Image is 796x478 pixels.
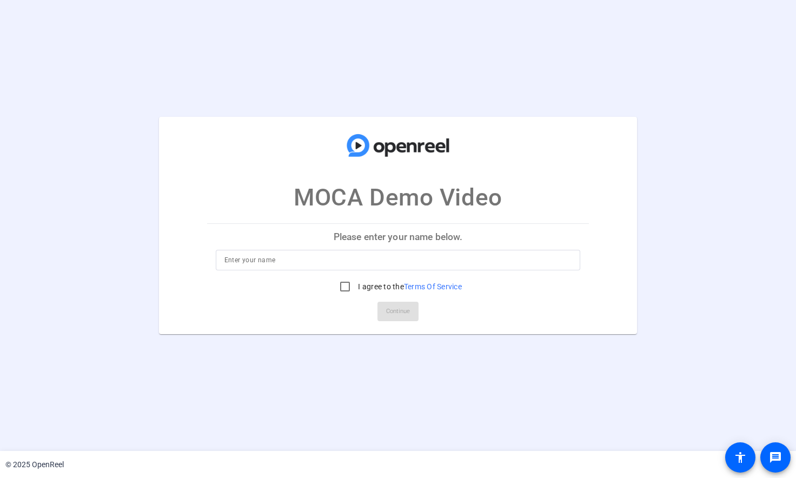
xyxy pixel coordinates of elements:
[207,224,589,250] p: Please enter your name below.
[769,451,782,464] mat-icon: message
[224,254,572,267] input: Enter your name
[734,451,747,464] mat-icon: accessibility
[356,281,462,292] label: I agree to the
[344,128,452,163] img: company-logo
[294,180,502,215] p: MOCA Demo Video
[404,282,462,291] a: Terms Of Service
[5,459,64,470] div: © 2025 OpenReel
